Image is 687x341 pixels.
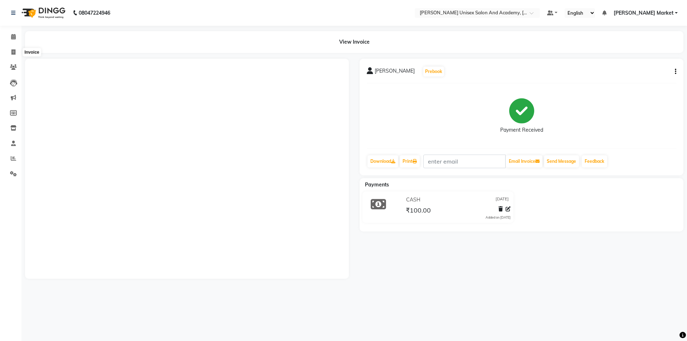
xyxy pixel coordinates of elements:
input: enter email [423,155,506,168]
div: Added on [DATE] [486,215,511,220]
b: 08047224946 [79,3,110,23]
div: Invoice [23,48,41,57]
span: [PERSON_NAME] [375,67,415,77]
a: Print [400,155,420,167]
button: Send Message [544,155,579,167]
span: Payments [365,181,389,188]
a: Feedback [582,155,607,167]
img: logo [18,3,67,23]
span: [DATE] [496,196,509,204]
div: View Invoice [25,31,683,53]
span: ₹100.00 [406,206,431,216]
a: Download [367,155,398,167]
button: Prebook [423,67,444,77]
div: Payment Received [500,126,543,134]
span: [PERSON_NAME] Market [614,9,673,17]
button: Email Invoice [506,155,542,167]
span: CASH [406,196,420,204]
